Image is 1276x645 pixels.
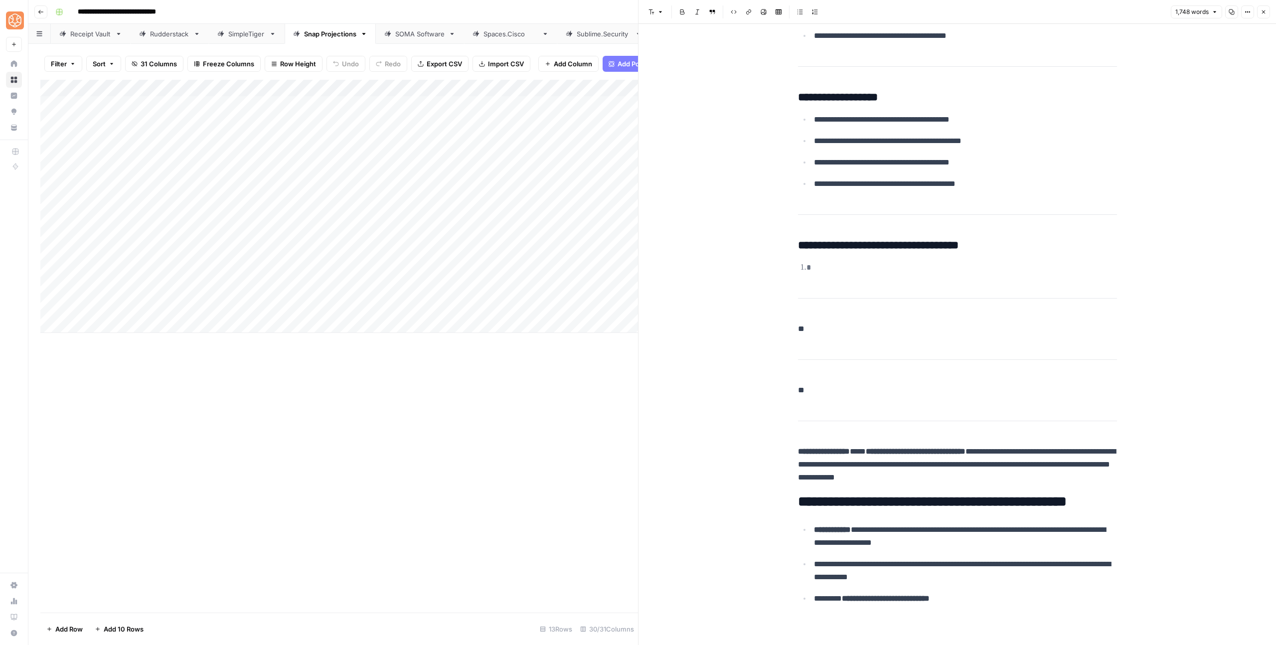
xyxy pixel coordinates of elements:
[536,621,576,637] div: 13 Rows
[376,24,464,44] a: SOMA Software
[1171,5,1222,18] button: 1,748 words
[6,56,22,72] a: Home
[473,56,530,72] button: Import CSV
[385,59,401,69] span: Redo
[603,56,678,72] button: Add Power Agent
[228,29,265,39] div: SimpleTiger
[6,11,24,29] img: SimpleTiger Logo
[427,59,462,69] span: Export CSV
[203,59,254,69] span: Freeze Columns
[51,59,67,69] span: Filter
[187,56,261,72] button: Freeze Columns
[618,59,672,69] span: Add Power Agent
[557,24,650,44] a: [DOMAIN_NAME]
[141,59,177,69] span: 31 Columns
[538,56,599,72] button: Add Column
[488,59,524,69] span: Import CSV
[304,29,356,39] div: Snap Projections
[1175,7,1209,16] span: 1,748 words
[280,59,316,69] span: Row Height
[6,593,22,609] a: Usage
[6,72,22,88] a: Browse
[6,8,22,33] button: Workspace: SimpleTiger
[150,29,189,39] div: Rudderstack
[576,621,638,637] div: 30/31 Columns
[6,104,22,120] a: Opportunities
[93,59,106,69] span: Sort
[209,24,285,44] a: SimpleTiger
[44,56,82,72] button: Filter
[125,56,183,72] button: 31 Columns
[6,625,22,641] button: Help + Support
[464,24,557,44] a: [DOMAIN_NAME]
[326,56,365,72] button: Undo
[51,24,131,44] a: Receipt Vault
[342,59,359,69] span: Undo
[104,624,144,634] span: Add 10 Rows
[55,624,83,634] span: Add Row
[395,29,445,39] div: SOMA Software
[577,29,631,39] div: [DOMAIN_NAME]
[411,56,469,72] button: Export CSV
[6,577,22,593] a: Settings
[6,609,22,625] a: Learning Hub
[554,59,592,69] span: Add Column
[369,56,407,72] button: Redo
[285,24,376,44] a: Snap Projections
[40,621,89,637] button: Add Row
[6,88,22,104] a: Insights
[131,24,209,44] a: Rudderstack
[86,56,121,72] button: Sort
[265,56,322,72] button: Row Height
[89,621,150,637] button: Add 10 Rows
[70,29,111,39] div: Receipt Vault
[6,120,22,136] a: Your Data
[483,29,538,39] div: [DOMAIN_NAME]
